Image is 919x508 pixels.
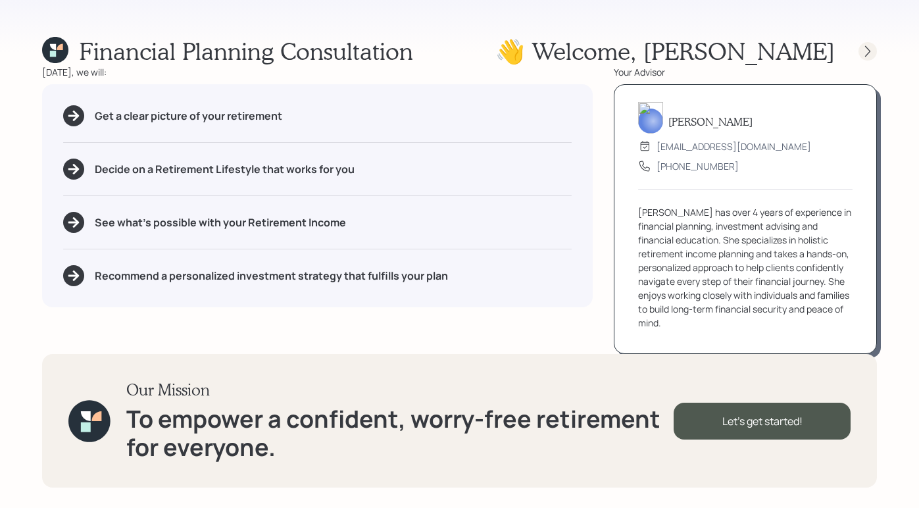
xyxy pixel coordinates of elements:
[614,65,877,79] div: Your Advisor
[95,216,346,229] h5: See what's possible with your Retirement Income
[674,403,851,440] div: Let's get started!
[42,65,593,79] div: [DATE], we will:
[657,159,739,173] div: [PHONE_NUMBER]
[79,37,413,65] h1: Financial Planning Consultation
[126,405,674,461] h1: To empower a confident, worry-free retirement for everyone.
[657,140,811,153] div: [EMAIL_ADDRESS][DOMAIN_NAME]
[95,163,355,176] h5: Decide on a Retirement Lifestyle that works for you
[668,115,753,128] h5: [PERSON_NAME]
[495,37,835,65] h1: 👋 Welcome , [PERSON_NAME]
[95,110,282,122] h5: Get a clear picture of your retirement
[638,102,663,134] img: aleksandra-headshot.png
[95,270,448,282] h5: Recommend a personalized investment strategy that fulfills your plan
[638,205,853,330] div: [PERSON_NAME] has over 4 years of experience in financial planning, investment advising and finan...
[126,380,674,399] h3: Our Mission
